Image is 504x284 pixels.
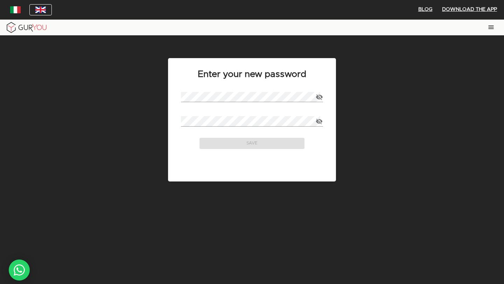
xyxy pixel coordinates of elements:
span: BLOG [417,5,434,14]
img: wDv7cRK3VHVvwAAACV0RVh0ZGF0ZTpjcmVhdGUAMjAxOC0wMy0yNVQwMToxNzoxMiswMDowMGv4vjwAAAAldEVYdGRhdGU6bW... [35,7,46,13]
img: gyLogo01.5aaa2cff.png [6,21,48,34]
img: italy.83948c3f.jpg [10,6,21,13]
img: whatsAppIcon.04b8739f.svg [13,264,26,276]
button: BLOG [414,4,436,15]
span: Download the App [442,5,497,14]
p: Enter your new password [175,65,329,81]
button: Download the App [439,4,500,15]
